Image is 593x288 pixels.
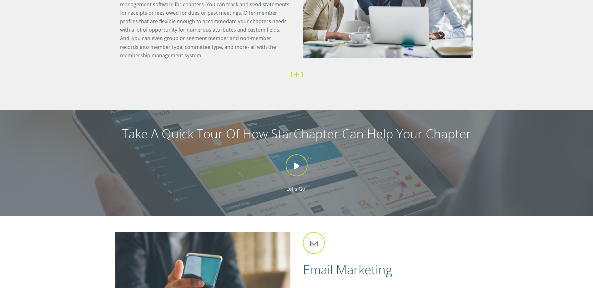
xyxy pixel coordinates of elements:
h2: Email Marketing [303,261,478,278]
h2: Take A Quick Tour Of How StarChapter Can Help Your Chapter [6,126,587,142]
strong: ] [301,70,303,78]
a: Let's Go! [286,161,308,192]
strong: [ [290,70,292,78]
